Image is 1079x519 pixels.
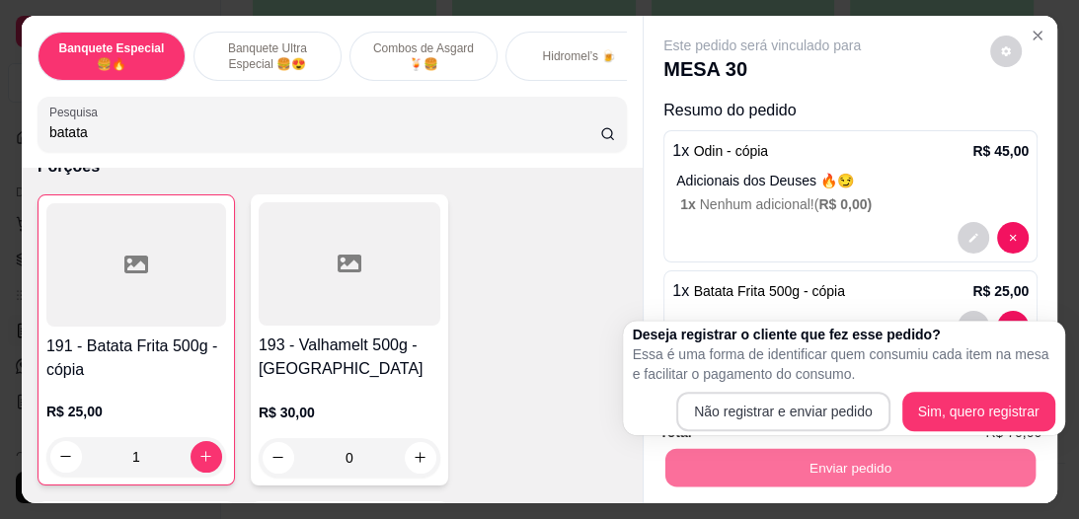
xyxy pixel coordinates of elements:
[663,99,1038,122] p: Resumo do pedido
[633,344,1055,384] p: Essa é uma forma de identificar quem consumiu cada item na mesa e facilitar o pagamento do consumo.
[958,311,989,342] button: decrease-product-quantity
[259,403,440,422] p: R$ 30,00
[49,122,600,142] input: Pesquisa
[694,143,768,159] span: Odin - cópia
[676,171,1029,190] p: Adicionais dos Deuses 🔥😏
[191,441,222,473] button: increase-product-quantity
[1022,20,1053,51] button: Close
[50,441,82,473] button: decrease-product-quantity
[366,40,481,72] p: Combos de Asgard🍹🍔
[997,311,1029,342] button: decrease-product-quantity
[672,279,845,303] p: 1 x
[405,442,436,474] button: increase-product-quantity
[990,36,1022,67] button: decrease-product-quantity
[972,281,1029,301] p: R$ 25,00
[972,141,1029,161] p: R$ 45,00
[676,392,890,431] button: Não registrar e enviar pedido
[633,325,1055,344] h2: Deseja registrar o cliente que fez esse pedido?
[54,40,169,72] p: Banquete Especial 🍔🔥
[46,402,226,421] p: R$ 25,00
[210,40,325,72] p: Banquete Ultra Especial 🍔😍
[263,442,294,474] button: decrease-product-quantity
[46,334,226,382] h4: 191 - Batata Frita 500g - cópia
[542,48,616,64] p: Hidromel’s 🍺
[680,194,1029,214] p: Nenhum adicional! (
[997,222,1029,254] button: decrease-product-quantity
[49,104,105,120] label: Pesquisa
[663,55,861,83] p: MESA 30
[672,139,768,163] p: 1 x
[665,449,1036,487] button: Enviar pedido
[259,334,440,381] h4: 193 - Valhamelt 500g - [GEOGRAPHIC_DATA]
[663,36,861,55] p: Este pedido será vinculado para
[694,283,845,299] span: Batata Frita 500g - cópia
[818,196,872,212] span: R$ 0,00 )
[680,196,699,212] span: 1 x
[902,392,1055,431] button: Sim, quero registrar
[958,222,989,254] button: decrease-product-quantity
